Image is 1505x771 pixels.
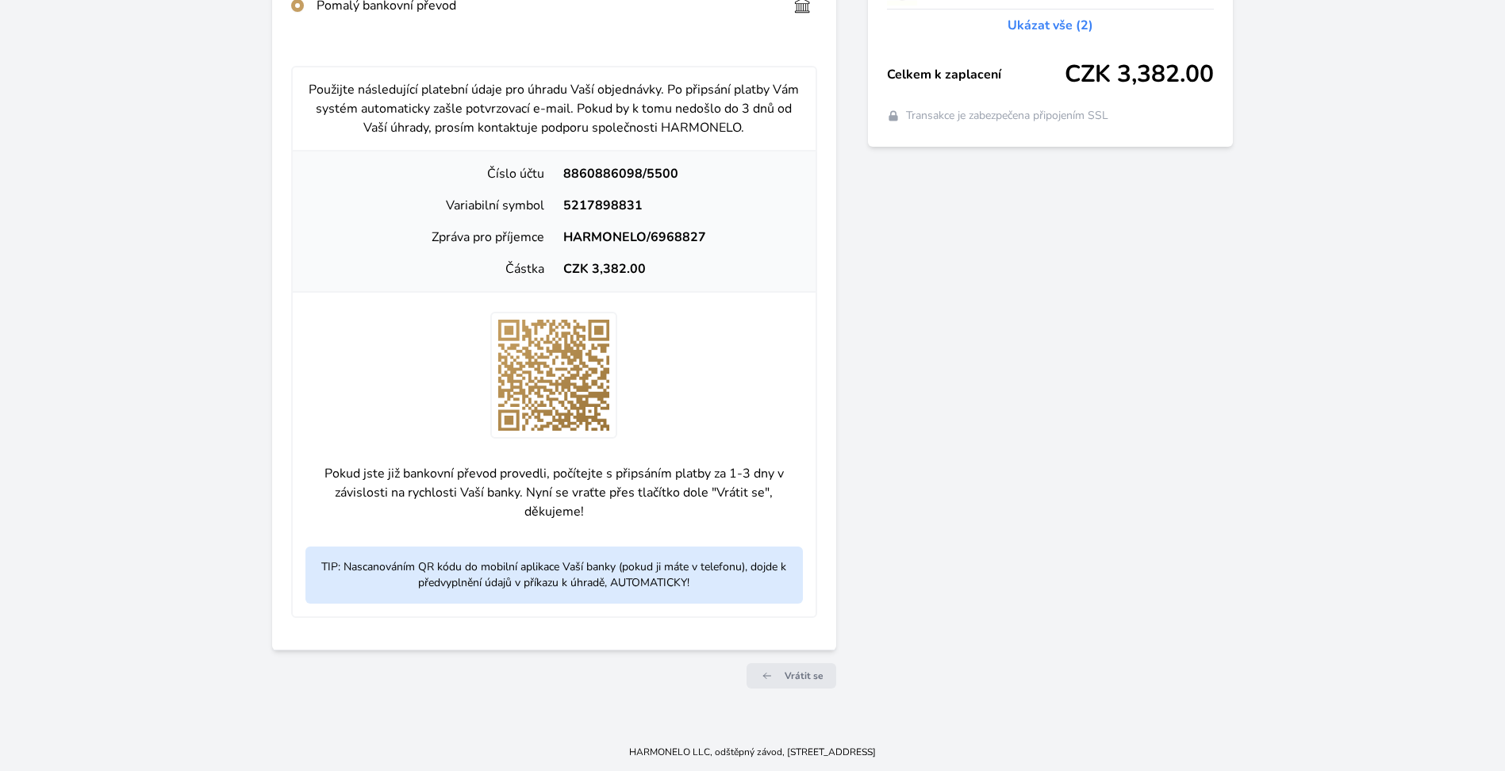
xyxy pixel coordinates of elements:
div: 5217898831 [554,196,802,215]
div: 8860886098/5500 [554,164,802,183]
div: Číslo účtu [305,164,554,183]
p: TIP: Nascanováním QR kódu do mobilní aplikace Vaší banky (pokud ji máte v telefonu), dojde k před... [305,547,803,604]
span: Transakce je zabezpečena připojením SSL [906,108,1108,124]
div: CZK 3,382.00 [554,259,802,278]
div: Variabilní symbol [305,196,554,215]
span: Vrátit se [785,669,824,682]
div: Zpráva pro příjemce [305,228,554,247]
p: Pokud jste již bankovní převod provedli, počítejte s připsáním platby za 1-3 dny v závislosti na ... [305,451,803,534]
span: Celkem k zaplacení [887,65,1065,84]
div: Částka [305,259,554,278]
div: HARMONELO/6968827 [554,228,802,247]
p: Použijte následující platební údaje pro úhradu Vaší objednávky. Po připsání platby Vám systém aut... [305,80,803,137]
img: xLfDjkqlkAAAAASUVORK5CYII= [490,312,617,439]
a: Ukázat vše (2) [1008,16,1093,35]
span: CZK 3,382.00 [1065,60,1214,89]
a: Vrátit se [747,663,836,689]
